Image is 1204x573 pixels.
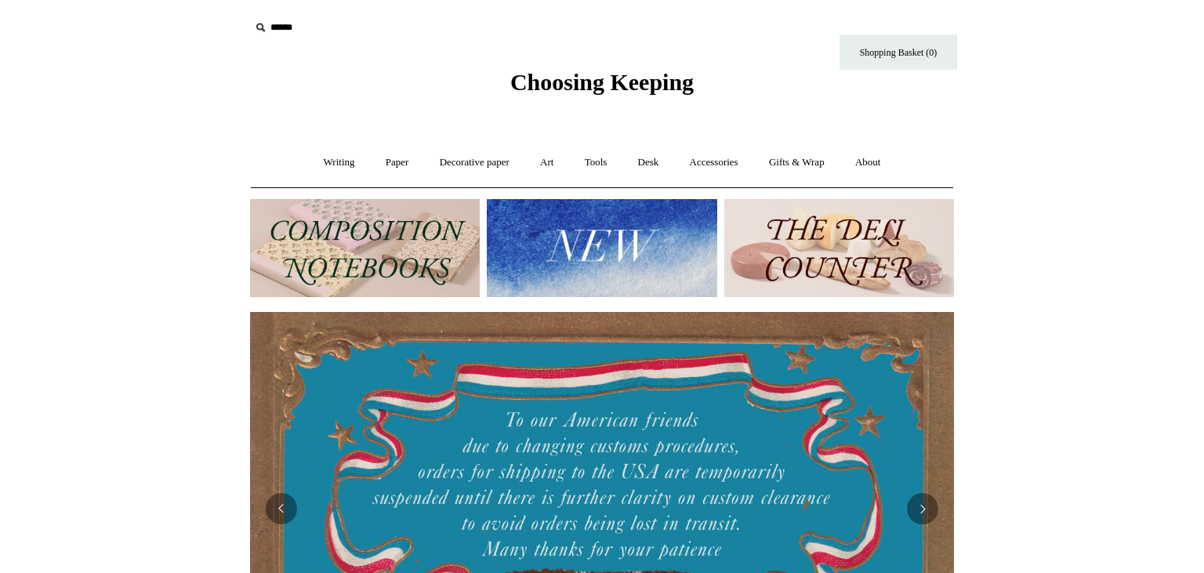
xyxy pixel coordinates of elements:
img: 202302 Composition ledgers.jpg__PID:69722ee6-fa44-49dd-a067-31375e5d54ec [250,199,480,297]
a: Accessories [676,142,752,183]
a: Choosing Keeping [510,82,694,92]
a: About [841,142,895,183]
span: Choosing Keeping [510,69,694,95]
a: Decorative paper [426,142,524,183]
a: Tools [571,142,622,183]
a: Writing [310,142,369,183]
a: Shopping Basket (0) [840,34,957,70]
a: Desk [624,142,673,183]
img: The Deli Counter [724,199,954,297]
button: Previous [266,493,297,524]
a: Paper [372,142,423,183]
img: New.jpg__PID:f73bdf93-380a-4a35-bcfe-7823039498e1 [487,199,716,297]
button: Next [907,493,938,524]
a: Art [526,142,568,183]
a: Gifts & Wrap [755,142,839,183]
